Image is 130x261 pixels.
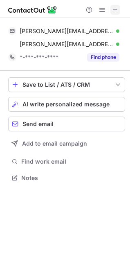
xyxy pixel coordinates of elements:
[8,117,125,131] button: Send email
[8,97,125,112] button: AI write personalized message
[8,156,125,167] button: Find work email
[87,53,119,61] button: Reveal Button
[20,27,113,35] span: [PERSON_NAME][EMAIL_ADDRESS][PERSON_NAME][DOMAIN_NAME]
[20,40,113,48] span: [PERSON_NAME][EMAIL_ADDRESS][PERSON_NAME][DOMAIN_NAME]
[22,101,110,108] span: AI write personalized message
[8,77,125,92] button: save-profile-one-click
[21,158,122,165] span: Find work email
[8,136,125,151] button: Add to email campaign
[21,174,122,182] span: Notes
[22,121,54,127] span: Send email
[22,140,87,147] span: Add to email campaign
[8,5,57,15] img: ContactOut v5.3.10
[22,81,111,88] div: Save to List / ATS / CRM
[8,172,125,184] button: Notes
